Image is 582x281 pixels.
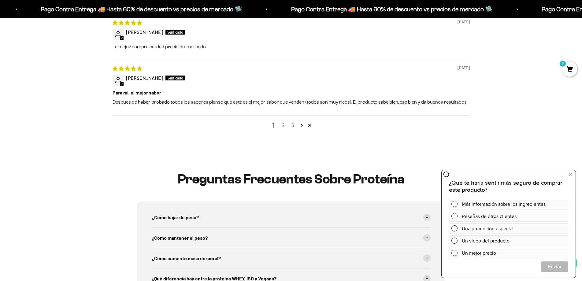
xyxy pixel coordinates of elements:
p: Pago Contra Entrega 🚚 Hasta 60% de descuento vs precios de mercado 🛸 [35,4,236,14]
a: Page 2 [278,122,288,129]
a: Page 2 [298,121,306,129]
span: 5 star review [113,65,142,71]
b: Para mi, el mejor sabor [113,89,470,96]
span: [DATE] [458,65,470,71]
summary: ¿Como bajar de peso? [152,207,431,227]
a: Page 42 [306,121,314,129]
span: [PERSON_NAME] [126,29,163,35]
iframe: zigpoll-iframe [442,170,576,278]
p: Pago Contra Entrega 🚚 Hasta 60% de descuento vs precios de mercado 🛸 [285,4,487,14]
a: Page 3 [288,122,298,129]
span: [PERSON_NAME] [126,75,163,81]
span: ¿Como bajar de peso? [152,213,199,221]
span: [DATE] [458,19,470,25]
span: ¿Como aumento masa corporal? [152,254,221,262]
mark: 0 [559,60,566,67]
p: La mejor compra calidad precio del mercado [113,43,470,50]
summary: ¿Como aumento masa corporal? [152,248,431,268]
span: ¿Como mantener el peso? [152,234,208,242]
summary: ¿Como mantener el peso? [152,228,431,248]
h2: Preguntas Frecuentes Sobre Proteína [137,172,445,187]
span: 5 star review [113,20,142,25]
p: Despues de haber probado todos los sabores pienso que este es el mejor sabor que venden (todos so... [113,99,470,105]
a: 0 [562,66,577,73]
